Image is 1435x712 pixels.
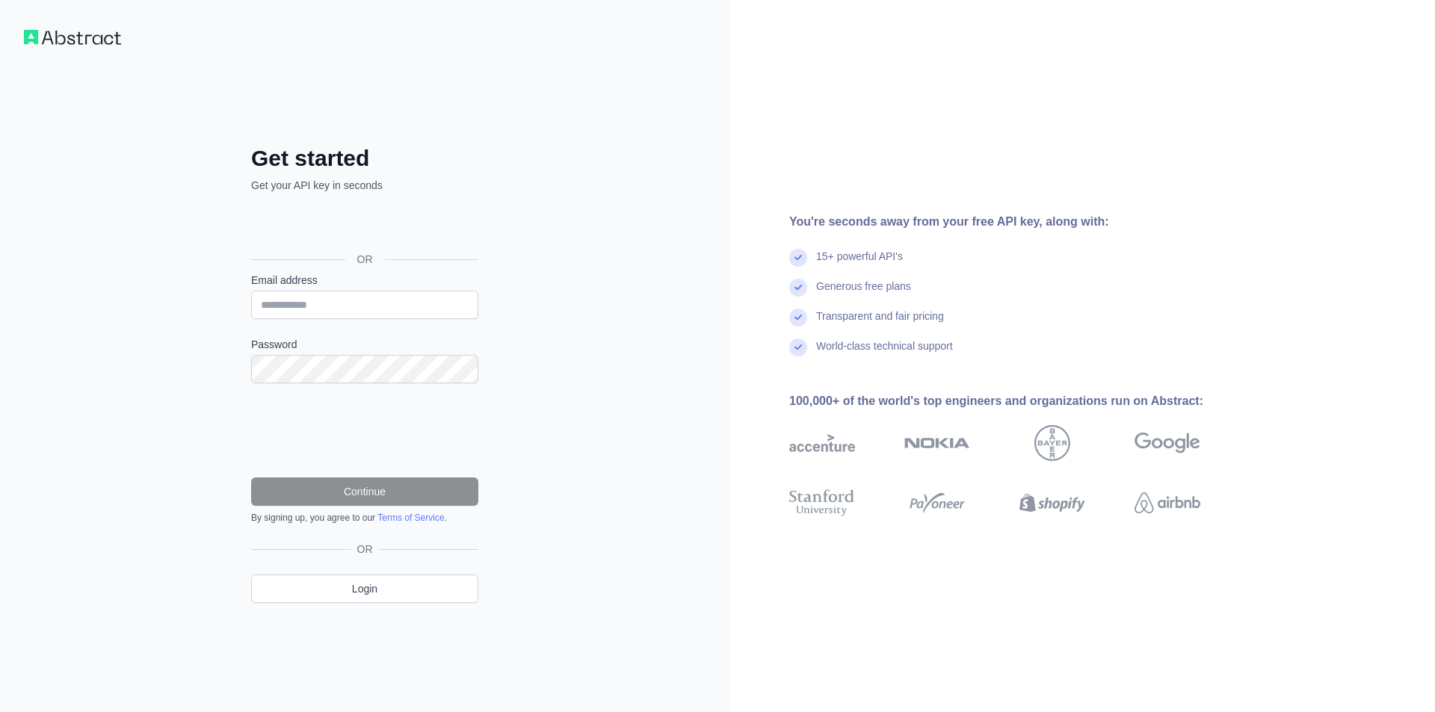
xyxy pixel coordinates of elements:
[789,213,1248,231] div: You're seconds away from your free API key, along with:
[789,279,807,297] img: check mark
[1135,425,1200,461] img: google
[251,575,478,603] a: Login
[904,486,970,519] img: payoneer
[1019,486,1085,519] img: shopify
[904,425,970,461] img: nokia
[251,477,478,506] button: Continue
[816,279,911,309] div: Generous free plans
[789,338,807,356] img: check mark
[345,252,385,267] span: OR
[1135,486,1200,519] img: airbnb
[251,145,478,172] h2: Get started
[789,425,855,461] img: accenture
[789,249,807,267] img: check mark
[789,309,807,326] img: check mark
[377,513,444,523] a: Terms of Service
[251,178,478,193] p: Get your API key in seconds
[251,512,478,524] div: By signing up, you agree to our .
[816,249,903,279] div: 15+ powerful API's
[24,30,121,45] img: Workflow
[351,542,379,557] span: OR
[789,392,1248,410] div: 100,000+ of the world's top engineers and organizations run on Abstract:
[251,273,478,288] label: Email address
[816,309,944,338] div: Transparent and fair pricing
[789,486,855,519] img: stanford university
[251,401,478,459] iframe: reCAPTCHA
[1034,425,1070,461] img: bayer
[244,209,483,242] iframe: Sign in with Google Button
[251,337,478,352] label: Password
[816,338,953,368] div: World-class technical support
